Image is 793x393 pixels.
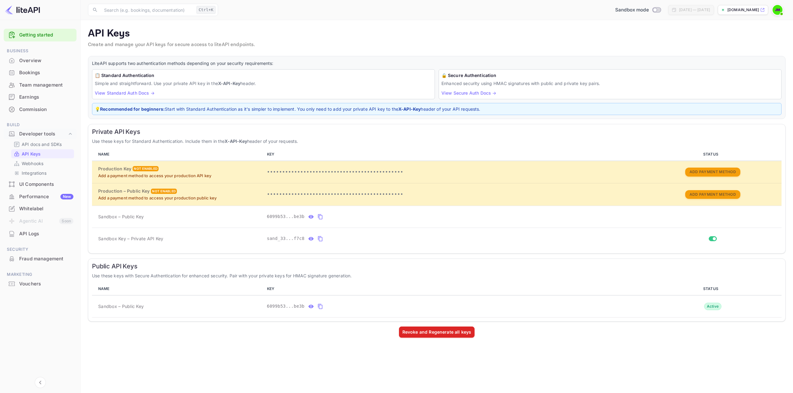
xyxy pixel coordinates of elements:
div: PerformanceNew [4,191,77,203]
p: API Keys [22,151,41,157]
div: API Logs [19,230,73,237]
div: Whitelabel [19,205,73,212]
a: PerformanceNew [4,191,77,202]
div: Integrations [11,169,74,177]
div: Revoke and Regenerate all keys [402,329,471,335]
th: STATUS [644,283,782,295]
span: Build [4,122,77,128]
div: Vouchers [19,280,73,288]
strong: X-API-Key [398,106,421,112]
div: UI Components [4,178,77,190]
a: Earnings [4,91,77,103]
h6: 📋 Standard Authentication [95,72,432,79]
a: Bookings [4,67,77,78]
a: Overview [4,55,77,66]
a: Integrations [14,170,72,176]
span: 6099b53...be3b [267,303,305,310]
p: Use these keys with Secure Authentication for enhanced security. Pair with your private keys for ... [92,272,782,279]
div: API docs and SDKs [11,140,74,149]
a: Whitelabel [4,203,77,214]
p: Create and manage your API keys for secure access to liteAPI endpoints. [88,41,786,49]
div: UI Components [19,181,73,188]
div: Not enabled [151,189,177,194]
table: public api keys table [92,283,782,318]
div: Webhooks [11,159,74,168]
th: NAME [92,148,265,161]
div: Overview [4,55,77,67]
p: LiteAPI supports two authentication methods depending on your security requirements: [92,60,782,67]
a: Commission [4,104,77,115]
p: Use these keys for Standard Authentication. Include them in the header of your requests. [92,138,782,144]
button: Collapse navigation [35,377,46,388]
span: sand_33...f7c8 [267,235,305,242]
span: Marketing [4,271,77,278]
div: Performance [19,193,73,200]
p: Enhanced security using HMAC signatures with public and private key pairs. [441,80,779,87]
div: Bookings [19,69,73,76]
a: View Secure Auth Docs → [441,90,496,96]
span: Business [4,48,77,54]
p: Simple and straightforward. Use your private API key in the header. [95,80,432,87]
div: Bookings [4,67,77,79]
p: Add a payment method to access your production public key [98,195,262,201]
div: Active [704,303,722,310]
th: KEY [265,148,644,161]
a: Webhooks [14,160,72,167]
strong: Recommended for beginners: [100,106,165,112]
p: ••••••••••••••••••••••••••••••••••••••••••••• [267,169,641,176]
p: Add a payment method to access your production API key [98,173,262,179]
div: Developer tools [4,129,77,139]
td: Sandbox Key – Private API Key [92,228,265,250]
table: private api keys table [92,148,782,250]
div: Commission [4,104,77,116]
a: Fraud management [4,253,77,264]
div: New [60,194,73,199]
span: Sandbox mode [615,6,649,14]
span: Security [4,246,77,253]
strong: X-API-Key [218,81,240,86]
div: Ctrl+K [196,6,216,14]
div: Getting started [4,29,77,41]
a: Vouchers [4,278,77,289]
div: [DATE] — [DATE] [679,7,710,13]
p: Webhooks [22,160,43,167]
a: Team management [4,79,77,91]
h6: Public API Keys [92,263,782,270]
h6: Private API Keys [92,128,782,135]
div: Switch to Production mode [613,6,663,14]
input: Search (e.g. bookings, documentation) [100,4,194,16]
img: John-Paul McKay [773,5,782,15]
span: Sandbox – Public Key [98,213,144,220]
p: 💡 Start with Standard Authentication as it's simpler to implement. You only need to add your priv... [95,106,779,112]
p: ••••••••••••••••••••••••••••••••••••••••••••• [267,191,641,198]
span: 6099b53...be3b [267,213,305,220]
a: Add Payment Method [685,169,740,174]
th: KEY [265,283,644,295]
div: Not enabled [133,166,159,171]
div: Fraud management [19,255,73,263]
a: API docs and SDKs [14,141,72,147]
p: API docs and SDKs [22,141,62,147]
a: View Standard Auth Docs → [95,90,155,96]
span: Sandbox – Public Key [98,303,144,310]
a: Getting started [19,32,73,39]
button: Add Payment Method [685,168,740,177]
th: NAME [92,283,265,295]
a: API Logs [4,228,77,239]
a: UI Components [4,178,77,190]
a: Add Payment Method [685,191,740,197]
th: STATUS [644,148,782,161]
div: Commission [19,106,73,113]
div: Team management [19,82,73,89]
button: Add Payment Method [685,190,740,199]
div: Overview [19,57,73,64]
p: Integrations [22,170,46,176]
p: API Keys [88,28,786,40]
a: API Keys [14,151,72,157]
img: LiteAPI logo [5,5,40,15]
